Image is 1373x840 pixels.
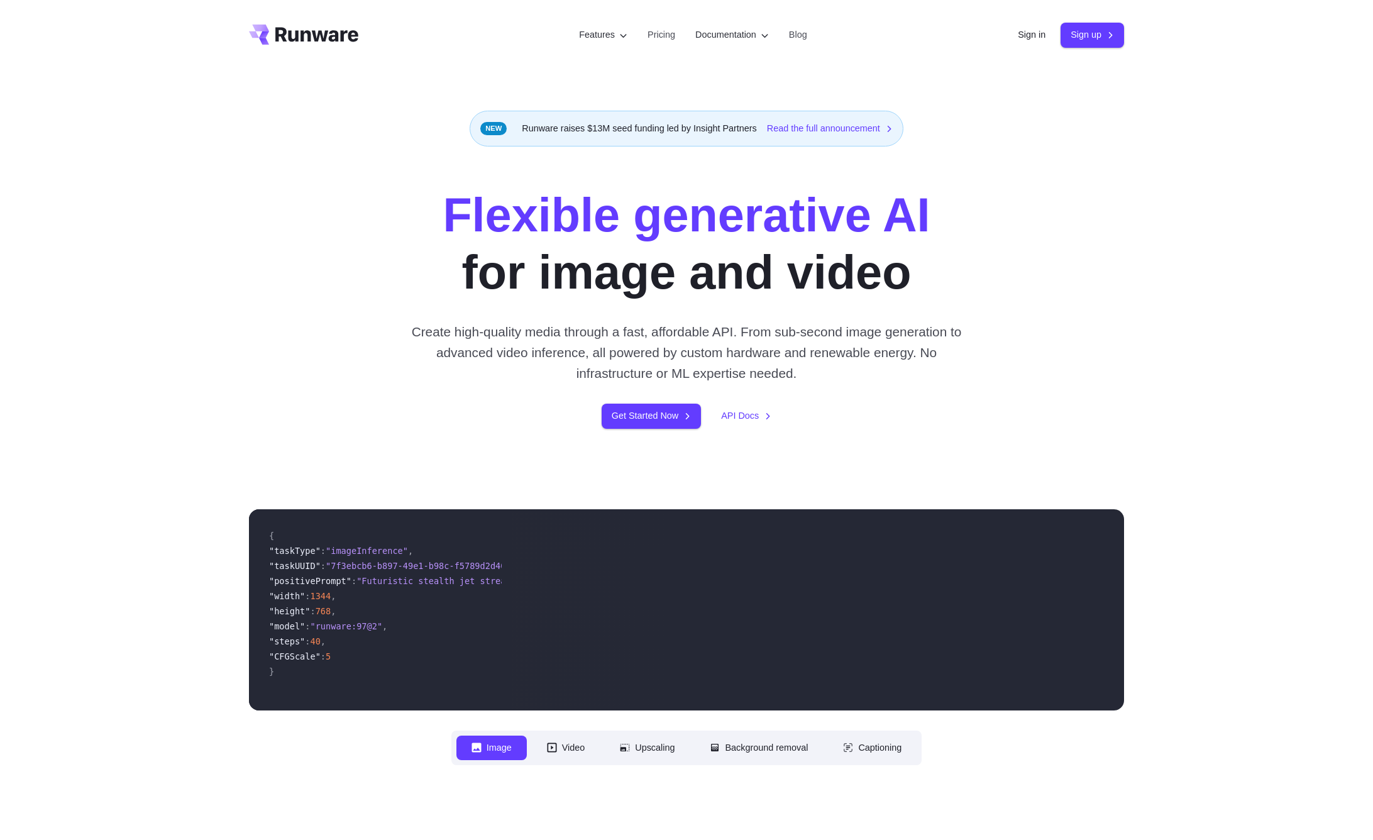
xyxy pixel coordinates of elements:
[695,736,823,760] button: Background removal
[1018,28,1045,42] a: Sign in
[331,591,336,601] span: ,
[249,25,358,45] a: Go to /
[269,636,305,646] span: "steps"
[269,531,274,541] span: {
[789,28,807,42] a: Blog
[269,576,351,586] span: "positivePrompt"
[305,591,310,601] span: :
[443,188,930,241] strong: Flexible generative AI
[470,111,903,146] div: Runware raises $13M seed funding led by Insight Partners
[310,591,331,601] span: 1344
[326,561,521,571] span: "7f3ebcb6-b897-49e1-b98c-f5789d2d40d7"
[331,606,336,616] span: ,
[269,546,321,556] span: "taskType"
[695,28,769,42] label: Documentation
[579,28,627,42] label: Features
[316,606,331,616] span: 768
[321,546,326,556] span: :
[456,736,527,760] button: Image
[408,546,413,556] span: ,
[602,404,701,428] a: Get Started Now
[269,651,321,661] span: "CFGScale"
[310,621,382,631] span: "runware:97@2"
[605,736,690,760] button: Upscaling
[310,606,315,616] span: :
[305,636,310,646] span: :
[532,736,600,760] button: Video
[269,621,305,631] span: "model"
[767,121,893,136] a: Read the full announcement
[321,651,326,661] span: :
[721,409,771,423] a: API Docs
[356,576,825,586] span: "Futuristic stealth jet streaking through a neon-lit cityscape with glowing purple exhaust"
[326,651,331,661] span: 5
[310,636,320,646] span: 40
[648,28,675,42] a: Pricing
[269,666,274,677] span: }
[269,606,310,616] span: "height"
[305,621,310,631] span: :
[828,736,917,760] button: Captioning
[326,546,408,556] span: "imageInference"
[269,561,321,571] span: "taskUUID"
[1061,23,1124,47] a: Sign up
[382,621,387,631] span: ,
[321,561,326,571] span: :
[351,576,356,586] span: :
[269,591,305,601] span: "width"
[443,187,930,301] h1: for image and video
[407,321,967,384] p: Create high-quality media through a fast, affordable API. From sub-second image generation to adv...
[321,636,326,646] span: ,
